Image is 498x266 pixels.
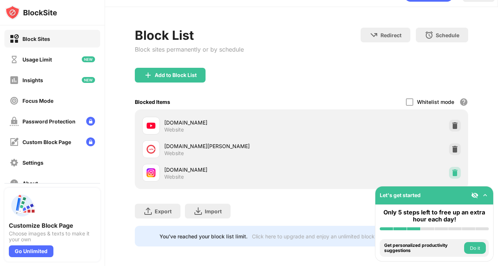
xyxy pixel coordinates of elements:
[22,98,53,104] div: Focus Mode
[135,99,170,105] div: Blocked Items
[82,77,95,83] img: new-icon.svg
[86,137,95,146] img: lock-menu.svg
[10,179,19,188] img: about-off.svg
[147,145,155,154] img: favicons
[380,209,489,223] div: Only 5 steps left to free up an extra hour each day!
[22,36,50,42] div: Block Sites
[9,245,53,257] div: Go Unlimited
[471,192,478,199] img: eye-not-visible.svg
[10,158,19,167] img: settings-off.svg
[10,34,19,43] img: block-on.svg
[22,180,38,186] div: About
[10,55,19,64] img: time-usage-off.svg
[155,208,172,214] div: Export
[164,142,301,150] div: [DOMAIN_NAME][PERSON_NAME]
[10,76,19,85] img: insights-off.svg
[22,56,52,63] div: Usage Limit
[205,208,222,214] div: Import
[164,150,184,157] div: Website
[22,118,76,125] div: Password Protection
[384,243,462,253] div: Get personalized productivity suggestions
[22,160,43,166] div: Settings
[9,192,35,219] img: push-custom-page.svg
[380,192,421,198] div: Let's get started
[135,46,244,53] div: Block sites permanently or by schedule
[164,174,184,180] div: Website
[82,56,95,62] img: new-icon.svg
[22,139,71,145] div: Custom Block Page
[164,119,301,126] div: [DOMAIN_NAME]
[252,233,384,239] div: Click here to upgrade and enjoy an unlimited block list.
[147,121,155,130] img: favicons
[10,117,19,126] img: password-protection-off.svg
[86,117,95,126] img: lock-menu.svg
[380,32,401,38] div: Redirect
[10,96,19,105] img: focus-off.svg
[436,32,459,38] div: Schedule
[417,99,454,105] div: Whitelist mode
[481,192,489,199] img: omni-setup-toggle.svg
[9,231,96,242] div: Choose images & texts to make it your own
[5,5,57,20] img: logo-blocksite.svg
[159,233,248,239] div: You’ve reached your block list limit.
[164,126,184,133] div: Website
[155,72,197,78] div: Add to Block List
[10,137,19,147] img: customize-block-page-off.svg
[464,242,486,254] button: Do it
[9,222,96,229] div: Customize Block Page
[135,28,244,43] div: Block List
[147,168,155,177] img: favicons
[22,77,43,83] div: Insights
[164,166,301,174] div: [DOMAIN_NAME]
